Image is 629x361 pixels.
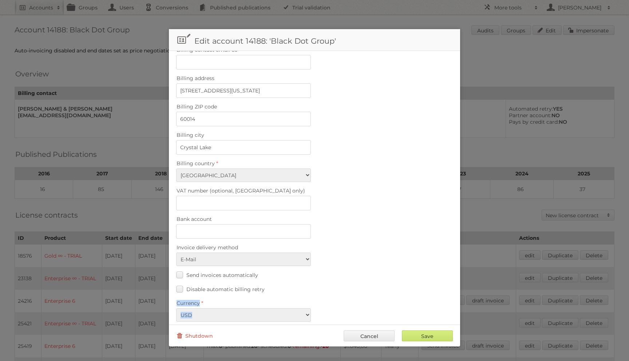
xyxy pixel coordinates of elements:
span: Billing address [177,75,214,82]
span: Billing city [177,132,204,138]
span: Bank account [177,216,212,222]
span: Currency [177,300,200,306]
span: Billing ZIP code [177,103,217,110]
span: Invoice delivery method [177,244,238,251]
h1: Edit account 14188: 'Black Dot Group' [169,29,460,51]
span: Disable automatic billing retry [186,286,265,293]
a: Cancel [344,330,395,341]
span: VAT number (optional, [GEOGRAPHIC_DATA] only) [177,187,305,194]
span: Billing country [177,160,215,167]
span: Send invoices automatically [186,272,258,278]
a: Shutdown [176,330,213,341]
input: Save [402,330,453,341]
